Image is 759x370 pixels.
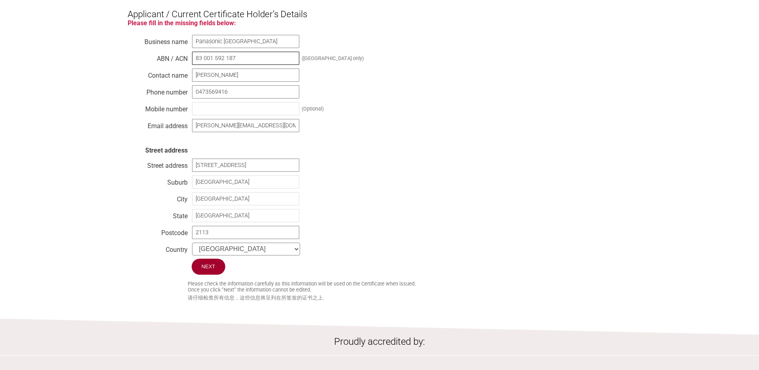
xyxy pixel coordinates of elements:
[128,177,188,185] div: Suburb
[128,120,188,128] div: Email address
[128,70,188,78] div: Contact name
[302,55,364,61] div: ([GEOGRAPHIC_DATA] only)
[128,86,188,95] div: Phone number
[128,227,188,235] div: Postcode
[128,53,188,61] div: ABN / ACN
[302,106,324,112] div: (Optional)
[128,244,188,252] div: Country
[128,103,188,111] div: Mobile number
[192,259,225,275] input: Next
[128,36,188,44] div: Business name
[145,147,188,154] strong: Street address
[188,295,632,302] small: 请仔细检查所有信息，这些信息将呈列在所签发的证书之上.
[128,193,188,201] div: City
[188,281,632,293] small: Please check the information carefully as this information will be used on the Certificate when i...
[128,19,236,27] strong: Please fill in the missing fields below:
[128,160,188,168] div: Street address
[128,210,188,218] div: State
